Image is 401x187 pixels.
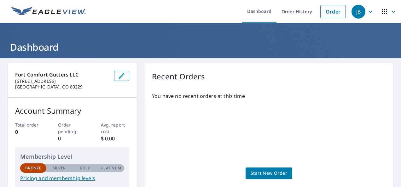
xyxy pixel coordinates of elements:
p: 0 [58,135,87,142]
p: 0 [15,128,44,136]
p: Order pending [58,122,87,135]
img: EV Logo [11,7,86,16]
p: Recent Orders [152,71,205,82]
p: Fort Comfort Gutters LLC [15,71,109,78]
p: Gold [80,165,90,171]
p: Bronze [25,165,41,171]
div: JB [352,5,365,19]
p: Account Summary [15,105,129,116]
a: Start New Order [246,167,292,179]
p: [GEOGRAPHIC_DATA], CO 80229 [15,84,109,90]
p: Avg. report cost [101,122,130,135]
p: Platinum [101,165,121,171]
a: Order [320,5,346,18]
p: Total order [15,122,44,128]
p: You have no recent orders at this time [152,92,386,100]
p: $ 0.00 [101,135,130,142]
span: Start New Order [251,169,287,177]
p: Membership Level [20,152,124,161]
p: Silver [53,165,66,171]
h1: Dashboard [8,41,393,54]
a: Pricing and membership levels [20,174,124,182]
p: [STREET_ADDRESS] [15,78,109,84]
